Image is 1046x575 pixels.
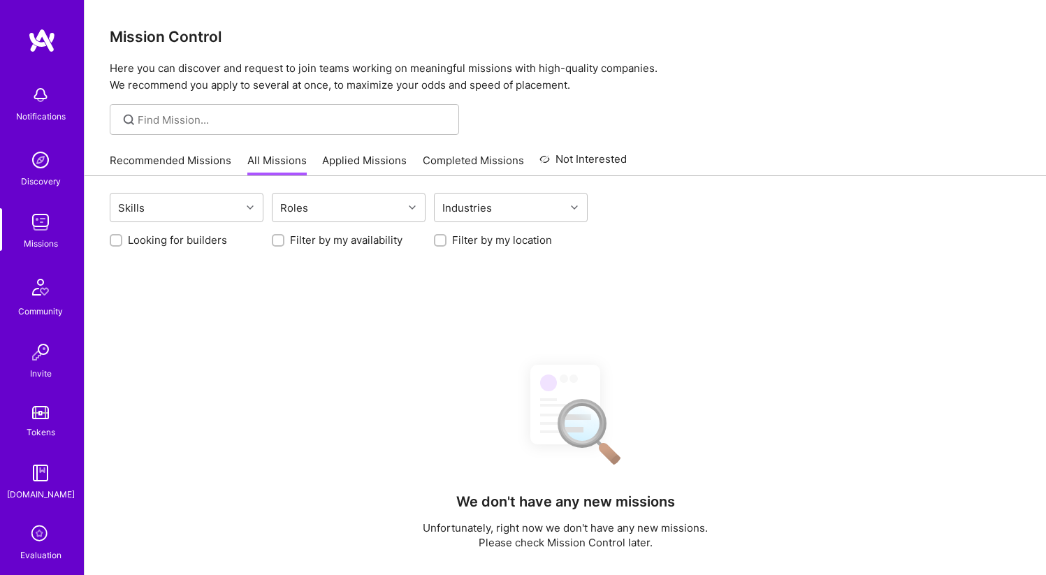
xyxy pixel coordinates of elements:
[247,153,307,176] a: All Missions
[110,28,1021,45] h3: Mission Control
[24,270,57,304] img: Community
[32,406,49,419] img: tokens
[128,233,227,247] label: Looking for builders
[409,204,416,211] i: icon Chevron
[138,112,449,127] input: Find Mission...
[571,204,578,211] i: icon Chevron
[423,521,708,535] p: Unfortunately, right now we don't have any new missions.
[423,153,524,176] a: Completed Missions
[27,521,54,548] i: icon SelectionTeam
[27,208,55,236] img: teamwork
[27,146,55,174] img: discovery
[110,153,231,176] a: Recommended Missions
[7,487,75,502] div: [DOMAIN_NAME]
[20,548,61,562] div: Evaluation
[21,174,61,189] div: Discovery
[28,28,56,53] img: logo
[121,112,137,128] i: icon SearchGrey
[110,60,1021,94] p: Here you can discover and request to join teams working on meaningful missions with high-quality ...
[539,151,627,176] a: Not Interested
[452,233,552,247] label: Filter by my location
[27,81,55,109] img: bell
[115,198,148,218] div: Skills
[27,338,55,366] img: Invite
[506,352,625,474] img: No Results
[277,198,312,218] div: Roles
[27,459,55,487] img: guide book
[18,304,63,319] div: Community
[30,366,52,381] div: Invite
[16,109,66,124] div: Notifications
[322,153,407,176] a: Applied Missions
[290,233,402,247] label: Filter by my availability
[439,198,495,218] div: Industries
[27,425,55,439] div: Tokens
[456,493,675,510] h4: We don't have any new missions
[247,204,254,211] i: icon Chevron
[423,535,708,550] p: Please check Mission Control later.
[24,236,58,251] div: Missions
